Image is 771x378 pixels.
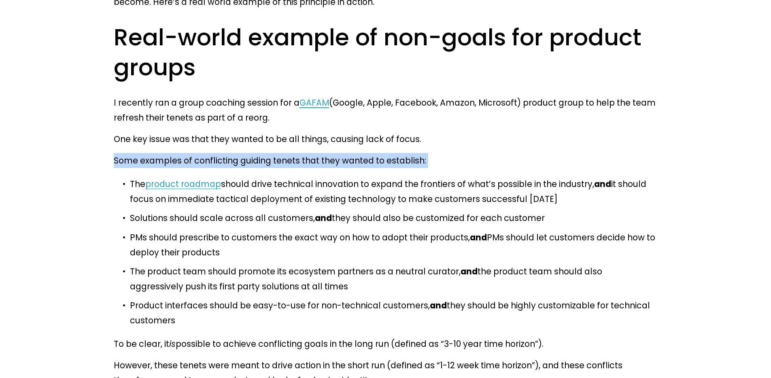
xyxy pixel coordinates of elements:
[315,212,332,224] strong: and
[461,265,478,277] strong: and
[130,176,657,206] p: The should drive technical innovation to expand the frontiers of what’s possible in the industry,...
[145,178,221,190] a: product roadmap
[169,338,176,350] em: is
[114,153,657,168] p: Some examples of conflicting guiding tenets that they wanted to establish:
[130,210,657,225] p: Solutions should scale across all customers, they should also be customized for each customer
[130,264,657,294] p: The product team should promote its ecosystem partners as a neutral curator, the product team sho...
[114,132,657,147] p: One key issue was that they wanted to be all things, causing lack of focus.
[130,298,657,328] p: Product interfaces should be easy-to-use for non-technical customers, they should be highly custo...
[299,97,329,108] a: GAFAM
[114,336,657,351] p: To be clear, it possible to achieve conflicting goals in the long run (defined as “3-10 year time...
[114,22,657,83] h2: Real-world example of non-goals for product groups
[470,231,487,243] strong: and
[130,230,657,260] p: PMs should prescribe to customers the exact way on how to adopt their products, PMs should let cu...
[594,178,611,190] strong: and
[430,299,447,311] strong: and
[114,95,657,125] p: I recently ran a group coaching session for a (Google, Apple, Facebook, Amazon, Microsoft) produc...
